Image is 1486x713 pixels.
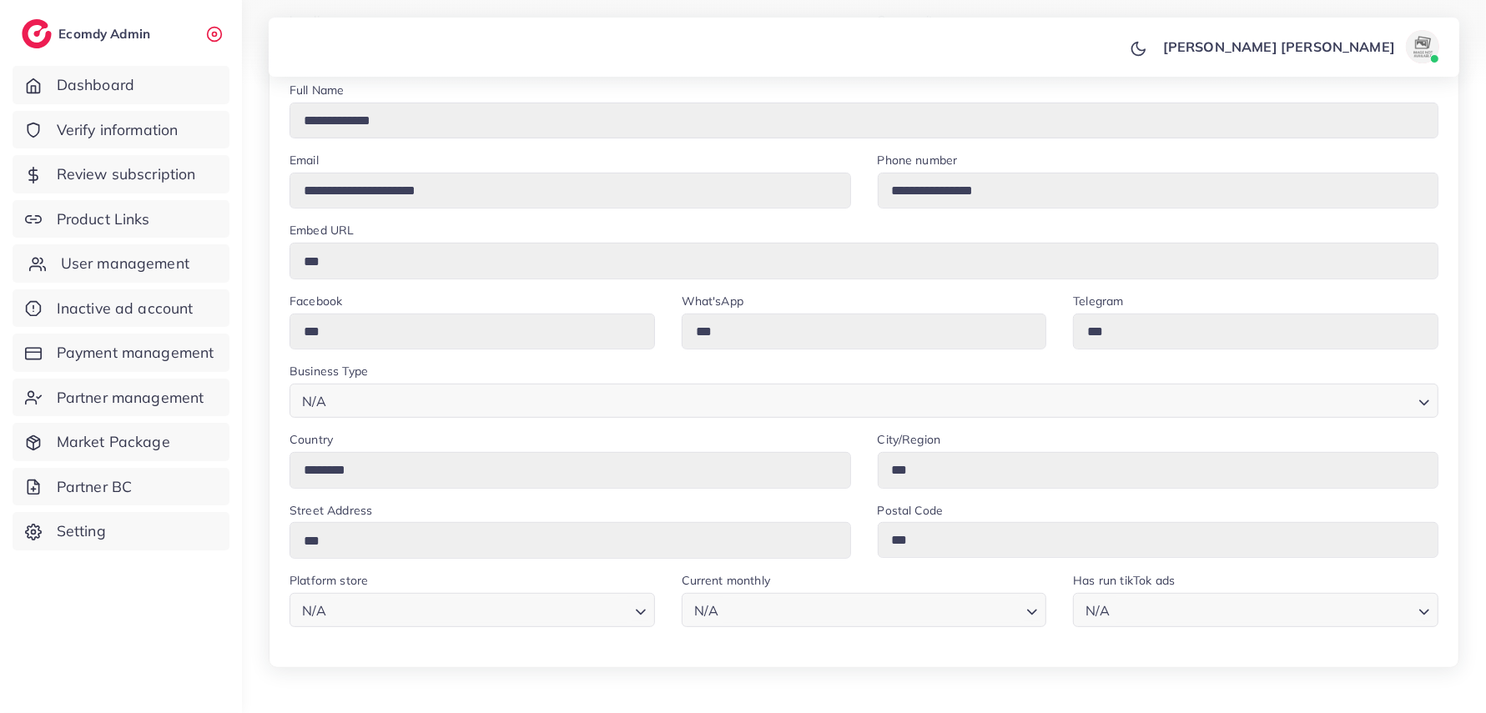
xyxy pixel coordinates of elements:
[331,388,1412,414] input: Search for option
[682,572,770,589] label: Current monthly
[58,26,154,42] h2: Ecomdy Admin
[290,502,372,519] label: Street Address
[22,19,52,48] img: logo
[57,387,204,409] span: Partner management
[1073,293,1123,309] label: Telegram
[290,431,333,448] label: Country
[290,572,368,589] label: Platform store
[13,512,229,550] a: Setting
[878,431,941,448] label: City/Region
[13,66,229,104] a: Dashboard
[22,19,154,48] a: logoEcomdy Admin
[1073,572,1175,589] label: Has run tikTok ads
[57,163,196,185] span: Review subscription
[682,293,743,309] label: What'sApp
[13,379,229,417] a: Partner management
[682,593,1047,627] div: Search for option
[57,476,133,498] span: Partner BC
[1082,598,1113,623] span: N/A
[61,253,189,274] span: User management
[723,597,1020,623] input: Search for option
[299,389,330,414] span: N/A
[1073,593,1438,627] div: Search for option
[57,298,194,319] span: Inactive ad account
[57,520,106,542] span: Setting
[57,431,170,453] span: Market Package
[691,598,722,623] span: N/A
[290,293,342,309] label: Facebook
[1154,30,1446,63] a: [PERSON_NAME] [PERSON_NAME]avatar
[13,334,229,372] a: Payment management
[290,82,344,98] label: Full Name
[1406,30,1439,63] img: avatar
[290,222,354,239] label: Embed URL
[13,111,229,149] a: Verify information
[878,152,958,168] label: Phone number
[13,200,229,239] a: Product Links
[878,502,943,519] label: Postal Code
[290,363,368,379] label: Business Type
[1163,37,1395,57] p: [PERSON_NAME] [PERSON_NAME]
[299,598,330,623] span: N/A
[1116,597,1412,623] input: Search for option
[13,244,229,283] a: User management
[57,208,150,230] span: Product Links
[290,593,655,627] div: Search for option
[57,119,179,141] span: Verify information
[57,342,214,364] span: Payment management
[13,468,229,506] a: Partner BC
[57,74,134,96] span: Dashboard
[290,384,1438,418] div: Search for option
[331,597,627,623] input: Search for option
[13,155,229,193] a: Review subscription
[13,289,229,328] a: Inactive ad account
[13,423,229,461] a: Market Package
[290,152,319,168] label: Email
